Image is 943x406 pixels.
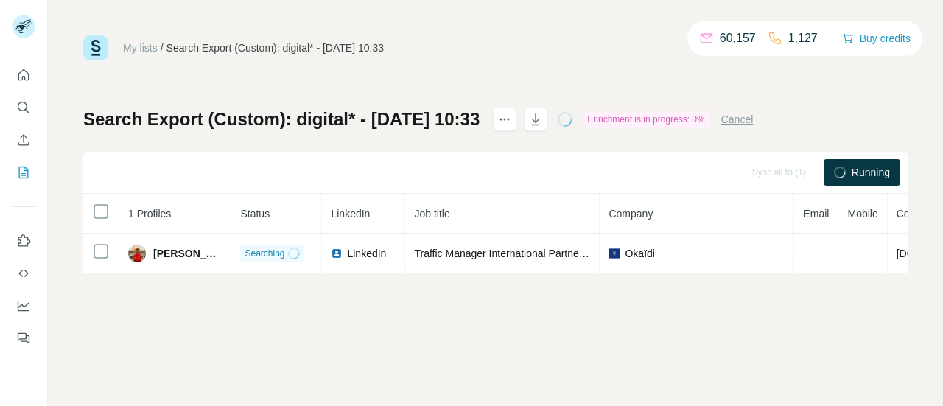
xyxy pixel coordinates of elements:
[414,208,449,220] span: Job title
[331,208,370,220] span: LinkedIn
[852,165,890,180] span: Running
[493,108,516,131] button: actions
[12,325,35,351] button: Feedback
[625,246,654,261] span: Okaïdi
[166,41,384,55] div: Search Export (Custom): digital* - [DATE] 10:33
[331,248,343,259] img: LinkedIn logo
[12,228,35,254] button: Use Surfe on LinkedIn
[12,293,35,319] button: Dashboard
[153,246,222,261] span: [PERSON_NAME]
[12,159,35,186] button: My lists
[347,246,386,261] span: LinkedIn
[583,111,709,128] div: Enrichment is in progress: 0%
[720,29,756,47] p: 60,157
[847,208,877,220] span: Mobile
[721,112,754,127] button: Cancel
[128,245,146,262] img: Avatar
[12,62,35,88] button: Quick start
[161,41,164,55] li: /
[83,35,108,60] img: Surfe Logo
[12,127,35,153] button: Enrich CSV
[245,247,284,260] span: Searching
[803,208,829,220] span: Email
[123,42,158,54] a: My lists
[128,208,171,220] span: 1 Profiles
[12,260,35,287] button: Use Surfe API
[609,208,653,220] span: Company
[83,108,480,131] h1: Search Export (Custom): digital* - [DATE] 10:33
[609,248,620,259] img: company-logo
[12,94,35,121] button: Search
[414,248,601,259] span: Traffic Manager International Partnership
[788,29,818,47] p: 1,127
[240,208,270,220] span: Status
[842,28,911,49] button: Buy credits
